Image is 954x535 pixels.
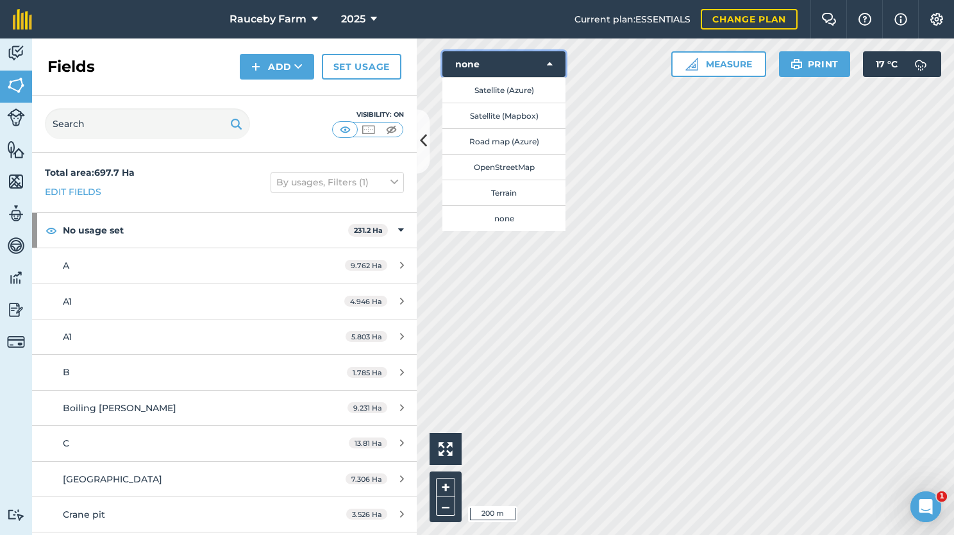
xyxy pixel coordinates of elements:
button: Print [779,51,851,77]
img: svg+xml;base64,PD94bWwgdmVyc2lvbj0iMS4wIiBlbmNvZGluZz0idXRmLTgiPz4KPCEtLSBHZW5lcmF0b3I6IEFkb2JlIE... [7,108,25,126]
span: 3.526 Ha [346,509,387,520]
button: Satellite (Azure) [442,77,565,103]
span: C [63,437,69,449]
span: 9.231 Ha [347,402,387,413]
img: svg+xml;base64,PHN2ZyB4bWxucz0iaHR0cDovL3d3dy53My5vcmcvMjAwMC9zdmciIHdpZHRoPSIxOSIgaGVpZ2h0PSIyNC... [791,56,803,72]
a: Edit fields [45,185,101,199]
img: svg+xml;base64,PHN2ZyB4bWxucz0iaHR0cDovL3d3dy53My5vcmcvMjAwMC9zdmciIHdpZHRoPSI1MCIgaGVpZ2h0PSI0MC... [337,123,353,136]
img: svg+xml;base64,PHN2ZyB4bWxucz0iaHR0cDovL3d3dy53My5vcmcvMjAwMC9zdmciIHdpZHRoPSI1NiIgaGVpZ2h0PSI2MC... [7,140,25,159]
span: A [63,260,69,271]
span: A1 [63,296,72,307]
img: A cog icon [929,13,944,26]
span: Rauceby Farm [230,12,306,27]
span: Current plan : ESSENTIALS [574,12,690,26]
span: A1 [63,331,72,343]
a: Crane pit3.526 Ha [32,497,417,532]
h2: Fields [47,56,95,77]
div: Visibility: On [332,110,404,120]
strong: Total area : 697.7 Ha [45,167,135,178]
img: svg+xml;base64,PHN2ZyB4bWxucz0iaHR0cDovL3d3dy53My5vcmcvMjAwMC9zdmciIHdpZHRoPSI1NiIgaGVpZ2h0PSI2MC... [7,172,25,191]
img: Ruler icon [685,58,698,71]
a: B1.785 Ha [32,355,417,389]
img: svg+xml;base64,PD94bWwgdmVyc2lvbj0iMS4wIiBlbmNvZGluZz0idXRmLTgiPz4KPCEtLSBHZW5lcmF0b3I6IEFkb2JlIE... [7,204,25,223]
span: 2025 [341,12,365,27]
span: 17 ° C [876,51,898,77]
strong: No usage set [63,213,348,248]
img: svg+xml;base64,PD94bWwgdmVyc2lvbj0iMS4wIiBlbmNvZGluZz0idXRmLTgiPz4KPCEtLSBHZW5lcmF0b3I6IEFkb2JlIE... [7,300,25,319]
span: 1.785 Ha [347,367,387,378]
button: 17 °C [863,51,941,77]
button: OpenStreetMap [442,154,565,180]
a: A15.803 Ha [32,319,417,354]
img: svg+xml;base64,PHN2ZyB4bWxucz0iaHR0cDovL3d3dy53My5vcmcvMjAwMC9zdmciIHdpZHRoPSIxNCIgaGVpZ2h0PSIyNC... [251,59,260,74]
button: none [442,205,565,231]
button: – [436,497,455,516]
img: svg+xml;base64,PD94bWwgdmVyc2lvbj0iMS4wIiBlbmNvZGluZz0idXRmLTgiPz4KPCEtLSBHZW5lcmF0b3I6IEFkb2JlIE... [7,44,25,63]
a: A14.946 Ha [32,284,417,319]
div: No usage set231.2 Ha [32,213,417,248]
button: Measure [671,51,766,77]
button: none [442,51,565,77]
a: [GEOGRAPHIC_DATA]7.306 Ha [32,462,417,497]
span: 9.762 Ha [345,260,387,271]
img: svg+xml;base64,PHN2ZyB4bWxucz0iaHR0cDovL3d3dy53My5vcmcvMjAwMC9zdmciIHdpZHRoPSI1NiIgaGVpZ2h0PSI2MC... [7,76,25,95]
img: svg+xml;base64,PHN2ZyB4bWxucz0iaHR0cDovL3d3dy53My5vcmcvMjAwMC9zdmciIHdpZHRoPSIxNyIgaGVpZ2h0PSIxNy... [894,12,907,27]
img: svg+xml;base64,PD94bWwgdmVyc2lvbj0iMS4wIiBlbmNvZGluZz0idXRmLTgiPz4KPCEtLSBHZW5lcmF0b3I6IEFkb2JlIE... [908,51,933,77]
img: svg+xml;base64,PD94bWwgdmVyc2lvbj0iMS4wIiBlbmNvZGluZz0idXRmLTgiPz4KPCEtLSBHZW5lcmF0b3I6IEFkb2JlIE... [7,509,25,521]
span: 7.306 Ha [346,473,387,484]
img: svg+xml;base64,PHN2ZyB4bWxucz0iaHR0cDovL3d3dy53My5vcmcvMjAwMC9zdmciIHdpZHRoPSI1MCIgaGVpZ2h0PSI0MC... [383,123,399,136]
span: 4.946 Ha [344,296,387,307]
a: Set usage [322,54,401,80]
a: Change plan [701,9,798,30]
img: fieldmargin Logo [13,9,32,30]
img: svg+xml;base64,PD94bWwgdmVyc2lvbj0iMS4wIiBlbmNvZGluZz0idXRmLTgiPz4KPCEtLSBHZW5lcmF0b3I6IEFkb2JlIE... [7,333,25,351]
span: 13.81 Ha [349,437,387,448]
a: A9.762 Ha [32,248,417,283]
img: svg+xml;base64,PHN2ZyB4bWxucz0iaHR0cDovL3d3dy53My5vcmcvMjAwMC9zdmciIHdpZHRoPSIxOCIgaGVpZ2h0PSIyNC... [46,223,57,238]
button: Satellite (Mapbox) [442,103,565,128]
img: svg+xml;base64,PHN2ZyB4bWxucz0iaHR0cDovL3d3dy53My5vcmcvMjAwMC9zdmciIHdpZHRoPSIxOSIgaGVpZ2h0PSIyNC... [230,116,242,132]
span: Boiling [PERSON_NAME] [63,402,176,414]
img: Four arrows, one pointing top left, one top right, one bottom right and the last bottom left [439,442,453,456]
img: A question mark icon [857,13,873,26]
img: svg+xml;base64,PD94bWwgdmVyc2lvbj0iMS4wIiBlbmNvZGluZz0idXRmLTgiPz4KPCEtLSBHZW5lcmF0b3I6IEFkb2JlIE... [7,268,25,287]
span: B [63,366,70,378]
strong: 231.2 Ha [354,226,383,235]
button: Road map (Azure) [442,128,565,154]
input: Search [45,108,250,139]
span: 5.803 Ha [346,331,387,342]
a: C13.81 Ha [32,426,417,461]
img: svg+xml;base64,PD94bWwgdmVyc2lvbj0iMS4wIiBlbmNvZGluZz0idXRmLTgiPz4KPCEtLSBHZW5lcmF0b3I6IEFkb2JlIE... [7,236,25,255]
button: By usages, Filters (1) [271,172,404,192]
span: Crane pit [63,509,105,520]
img: Two speech bubbles overlapping with the left bubble in the forefront [821,13,837,26]
a: Boiling [PERSON_NAME]9.231 Ha [32,391,417,425]
iframe: Intercom live chat [910,491,941,522]
button: Terrain [442,180,565,205]
button: Add [240,54,314,80]
img: svg+xml;base64,PHN2ZyB4bWxucz0iaHR0cDovL3d3dy53My5vcmcvMjAwMC9zdmciIHdpZHRoPSI1MCIgaGVpZ2h0PSI0MC... [360,123,376,136]
span: 1 [937,491,947,502]
button: + [436,478,455,497]
span: [GEOGRAPHIC_DATA] [63,473,162,485]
